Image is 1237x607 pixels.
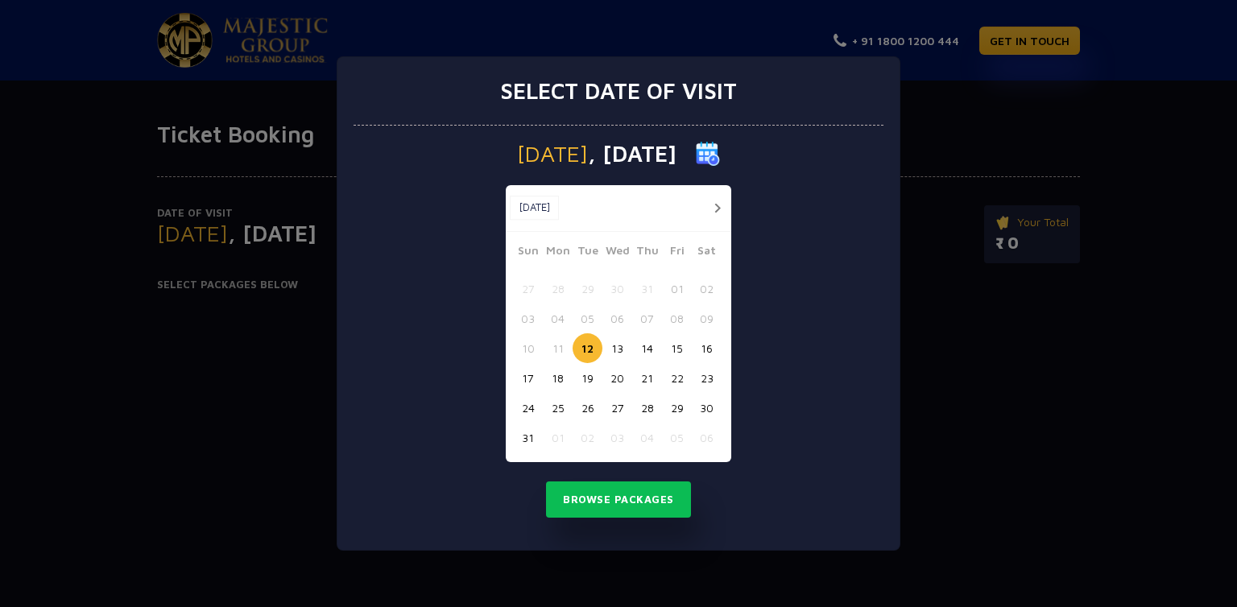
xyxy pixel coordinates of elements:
button: 20 [602,363,632,393]
button: 07 [632,303,662,333]
button: 13 [602,333,632,363]
button: 14 [632,333,662,363]
img: calender icon [696,142,720,166]
button: 30 [692,393,722,423]
span: Thu [632,242,662,264]
button: 29 [662,393,692,423]
span: Fri [662,242,692,264]
button: 10 [513,333,543,363]
button: Browse Packages [546,481,691,518]
button: 21 [632,363,662,393]
button: 04 [632,423,662,452]
button: [DATE] [510,196,559,220]
button: 27 [602,393,632,423]
button: 22 [662,363,692,393]
button: 25 [543,393,573,423]
button: 08 [662,303,692,333]
span: [DATE] [517,142,588,165]
button: 01 [662,274,692,303]
button: 27 [513,274,543,303]
button: 11 [543,333,573,363]
span: Wed [602,242,632,264]
span: , [DATE] [588,142,676,165]
button: 04 [543,303,573,333]
button: 02 [692,274,722,303]
button: 17 [513,363,543,393]
button: 09 [692,303,722,333]
button: 24 [513,393,543,423]
span: Sat [692,242,722,264]
button: 29 [573,274,602,303]
span: Tue [573,242,602,264]
button: 30 [602,274,632,303]
button: 15 [662,333,692,363]
button: 28 [632,393,662,423]
button: 05 [573,303,602,333]
button: 16 [692,333,722,363]
h3: Select date of visit [500,77,737,105]
span: Mon [543,242,573,264]
span: Sun [513,242,543,264]
button: 12 [573,333,602,363]
button: 18 [543,363,573,393]
button: 05 [662,423,692,452]
button: 19 [573,363,602,393]
button: 23 [692,363,722,393]
button: 06 [692,423,722,452]
button: 31 [513,423,543,452]
button: 03 [513,303,543,333]
button: 03 [602,423,632,452]
button: 28 [543,274,573,303]
button: 02 [573,423,602,452]
button: 31 [632,274,662,303]
button: 01 [543,423,573,452]
button: 06 [602,303,632,333]
button: 26 [573,393,602,423]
